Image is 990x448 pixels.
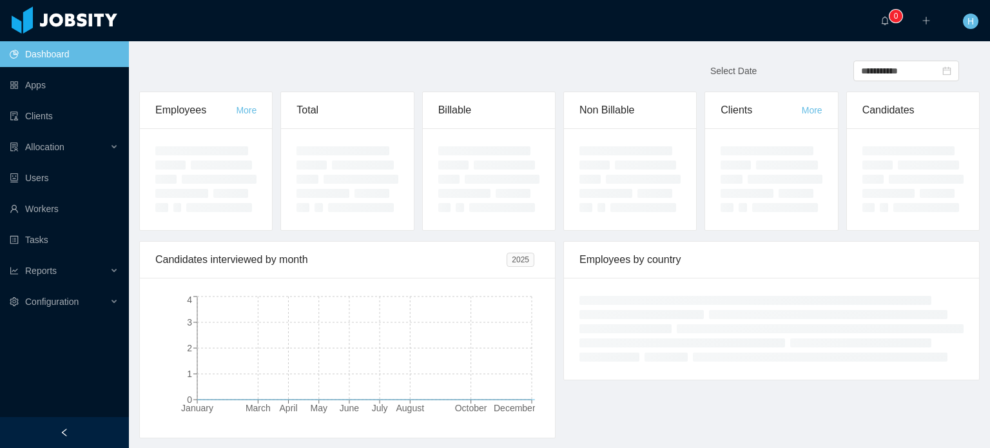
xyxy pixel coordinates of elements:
[155,242,507,278] div: Candidates interviewed by month
[181,403,213,413] tspan: January
[862,92,964,128] div: Candidates
[967,14,974,29] span: H
[579,242,964,278] div: Employees by country
[455,403,487,413] tspan: October
[880,16,889,25] i: icon: bell
[10,297,19,306] i: icon: setting
[10,142,19,151] i: icon: solution
[10,227,119,253] a: icon: profileTasks
[942,66,951,75] i: icon: calendar
[187,369,192,379] tspan: 1
[311,403,327,413] tspan: May
[187,295,192,305] tspan: 4
[340,403,360,413] tspan: June
[721,92,801,128] div: Clients
[10,41,119,67] a: icon: pie-chartDashboard
[10,165,119,191] a: icon: robotUsers
[187,343,192,353] tspan: 2
[187,317,192,327] tspan: 3
[710,66,757,76] span: Select Date
[922,16,931,25] i: icon: plus
[236,105,257,115] a: More
[507,253,534,267] span: 2025
[25,266,57,276] span: Reports
[296,92,398,128] div: Total
[579,92,681,128] div: Non Billable
[396,403,424,413] tspan: August
[187,394,192,405] tspan: 0
[10,196,119,222] a: icon: userWorkers
[10,266,19,275] i: icon: line-chart
[25,297,79,307] span: Configuration
[494,403,536,413] tspan: December
[10,72,119,98] a: icon: appstoreApps
[10,103,119,129] a: icon: auditClients
[280,403,298,413] tspan: April
[246,403,271,413] tspan: March
[438,92,539,128] div: Billable
[802,105,822,115] a: More
[889,10,902,23] sup: 0
[25,142,64,152] span: Allocation
[155,92,236,128] div: Employees
[372,403,388,413] tspan: July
